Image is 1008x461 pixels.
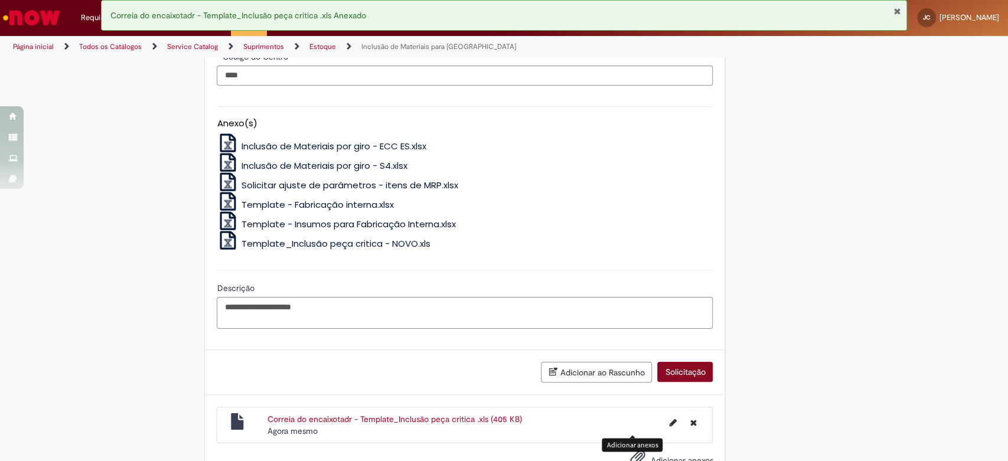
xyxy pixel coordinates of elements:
[81,12,122,24] span: Requisições
[602,438,663,452] div: Adicionar anexos
[242,140,426,152] span: Inclusão de Materiais por giro - ECC ES.xlsx
[683,413,703,432] button: Excluir Correia do encaixotadr - Template_Inclusão peça critica .xls
[657,362,713,382] button: Solicitação
[1,6,62,30] img: ServiceNow
[361,42,516,51] a: Inclusão de Materiais para [GEOGRAPHIC_DATA]
[217,198,394,211] a: Template - Fabricação interna.xlsx
[268,426,318,436] time: 29/09/2025 15:17:25
[13,42,54,51] a: Página inicial
[268,426,318,436] span: Agora mesmo
[893,6,901,16] button: Fechar Notificação
[110,10,366,21] span: Correia do encaixotadr - Template_Inclusão peça critica .xls Anexado
[242,237,430,250] span: Template_Inclusão peça critica - NOVO.xls
[217,140,426,152] a: Inclusão de Materiais por giro - ECC ES.xlsx
[268,414,522,424] a: Correia do encaixotadr - Template_Inclusão peça critica .xls (405 KB)
[217,159,407,172] a: Inclusão de Materiais por giro - S4.xlsx
[242,159,407,172] span: Inclusão de Materiais por giro - S4.xlsx
[541,362,652,382] button: Adicionar ao Rascunho
[167,42,218,51] a: Service Catalog
[242,218,456,230] span: Template - Insumos para Fabricação Interna.xlsx
[243,42,284,51] a: Suprimentos
[940,12,999,22] span: [PERSON_NAME]
[217,66,713,86] input: Código do Centro
[242,198,394,211] span: Template - Fabricação interna.xlsx
[217,297,713,329] textarea: Descrição
[923,14,930,21] span: JC
[217,237,430,250] a: Template_Inclusão peça critica - NOVO.xls
[242,179,458,191] span: Solicitar ajuste de parâmetros - itens de MRP.xlsx
[222,51,290,62] span: Código do Centro
[217,179,458,191] a: Solicitar ajuste de parâmetros - itens de MRP.xlsx
[217,119,713,129] h5: Anexo(s)
[309,42,336,51] a: Estoque
[662,413,683,432] button: Editar nome de arquivo Correia do encaixotadr - Template_Inclusão peça critica .xls
[9,36,663,58] ul: Trilhas de página
[217,218,456,230] a: Template - Insumos para Fabricação Interna.xlsx
[217,283,256,293] span: Descrição
[79,42,142,51] a: Todos os Catálogos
